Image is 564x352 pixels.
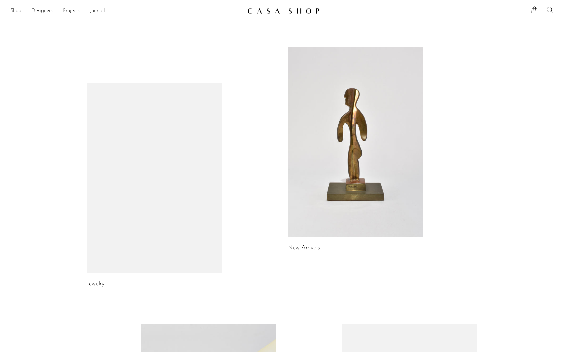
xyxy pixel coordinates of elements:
a: New Arrivals [288,245,320,251]
ul: NEW HEADER MENU [10,5,242,16]
a: Jewelry [87,281,104,287]
a: Shop [10,7,21,15]
a: Designers [31,7,53,15]
a: Projects [63,7,80,15]
a: Journal [90,7,105,15]
nav: Desktop navigation [10,5,242,16]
